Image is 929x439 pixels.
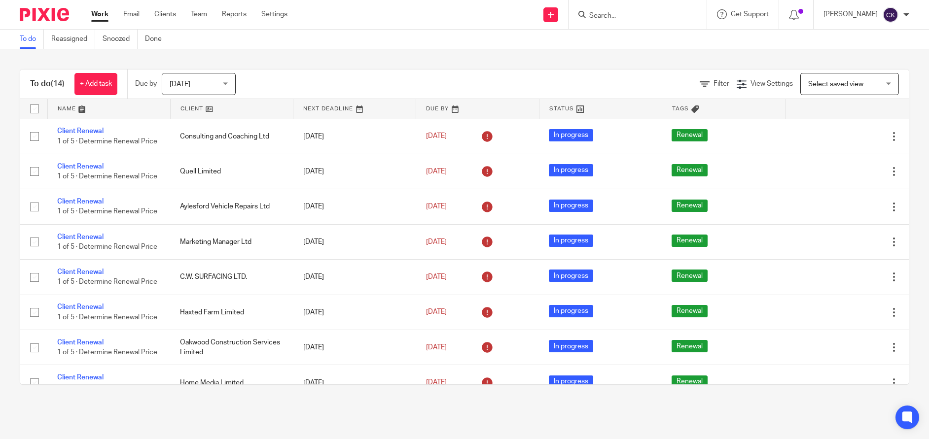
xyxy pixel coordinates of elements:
span: 1 of 5 · Determine Renewal Price [57,138,157,145]
td: [DATE] [293,365,416,400]
span: Renewal [672,129,708,141]
span: [DATE] [426,379,447,386]
span: 1 of 5 · Determine Renewal Price [57,349,157,356]
a: Client Renewal [57,304,104,310]
p: [PERSON_NAME] [823,9,878,19]
td: C.W. SURFACING LTD. [170,260,293,295]
h1: To do [30,79,65,89]
span: Renewal [672,305,708,317]
a: Client Renewal [57,163,104,170]
a: Client Renewal [57,198,104,205]
a: Reports [222,9,247,19]
span: 1 of 5 · Determine Renewal Price [57,173,157,180]
span: In progress [549,340,593,352]
a: Work [91,9,108,19]
span: [DATE] [426,203,447,210]
span: Renewal [672,270,708,282]
span: 1 of 5 · Determine Renewal Price [57,243,157,250]
a: Snoozed [103,30,138,49]
span: 1 of 5 · Determine Renewal Price [57,384,157,391]
td: Marketing Manager Ltd [170,224,293,259]
span: [DATE] [426,309,447,316]
span: Filter [714,80,729,87]
span: In progress [549,375,593,388]
span: In progress [549,200,593,212]
input: Search [588,12,677,21]
a: Email [123,9,140,19]
span: In progress [549,305,593,317]
span: In progress [549,270,593,282]
span: 1 of 5 · Determine Renewal Price [57,314,157,321]
span: Get Support [731,11,769,18]
span: [DATE] [426,238,447,245]
span: Renewal [672,340,708,352]
a: Done [145,30,169,49]
td: [DATE] [293,260,416,295]
a: Reassigned [51,30,95,49]
td: Oakwood Construction Services Limited [170,330,293,365]
td: Haxted Farm Limited [170,295,293,330]
span: Tags [672,106,689,111]
td: Aylesford Vehicle Repairs Ltd [170,189,293,224]
a: Client Renewal [57,128,104,135]
span: [DATE] [426,273,447,280]
td: [DATE] [293,330,416,365]
a: Settings [261,9,287,19]
a: Client Renewal [57,374,104,381]
span: In progress [549,129,593,141]
span: In progress [549,235,593,247]
a: Client Renewal [57,269,104,275]
a: Clients [154,9,176,19]
span: Select saved view [808,81,863,88]
span: 1 of 5 · Determine Renewal Price [57,279,157,286]
span: Renewal [672,200,708,212]
a: To do [20,30,44,49]
td: [DATE] [293,224,416,259]
span: Renewal [672,164,708,176]
td: [DATE] [293,295,416,330]
span: [DATE] [170,81,190,88]
td: Home Media Limited [170,365,293,400]
td: [DATE] [293,189,416,224]
img: Pixie [20,8,69,21]
td: Consulting and Coaching Ltd [170,119,293,154]
td: [DATE] [293,119,416,154]
p: Due by [135,79,157,89]
span: 1 of 5 · Determine Renewal Price [57,208,157,215]
span: (14) [51,80,65,88]
span: In progress [549,164,593,176]
span: [DATE] [426,168,447,175]
img: svg%3E [883,7,898,23]
a: Client Renewal [57,234,104,240]
td: Quell Limited [170,154,293,189]
a: + Add task [74,73,117,95]
a: Client Renewal [57,339,104,346]
a: Team [191,9,207,19]
td: [DATE] [293,154,416,189]
span: Renewal [672,375,708,388]
span: View Settings [750,80,793,87]
span: [DATE] [426,133,447,140]
span: [DATE] [426,344,447,351]
span: Renewal [672,235,708,247]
